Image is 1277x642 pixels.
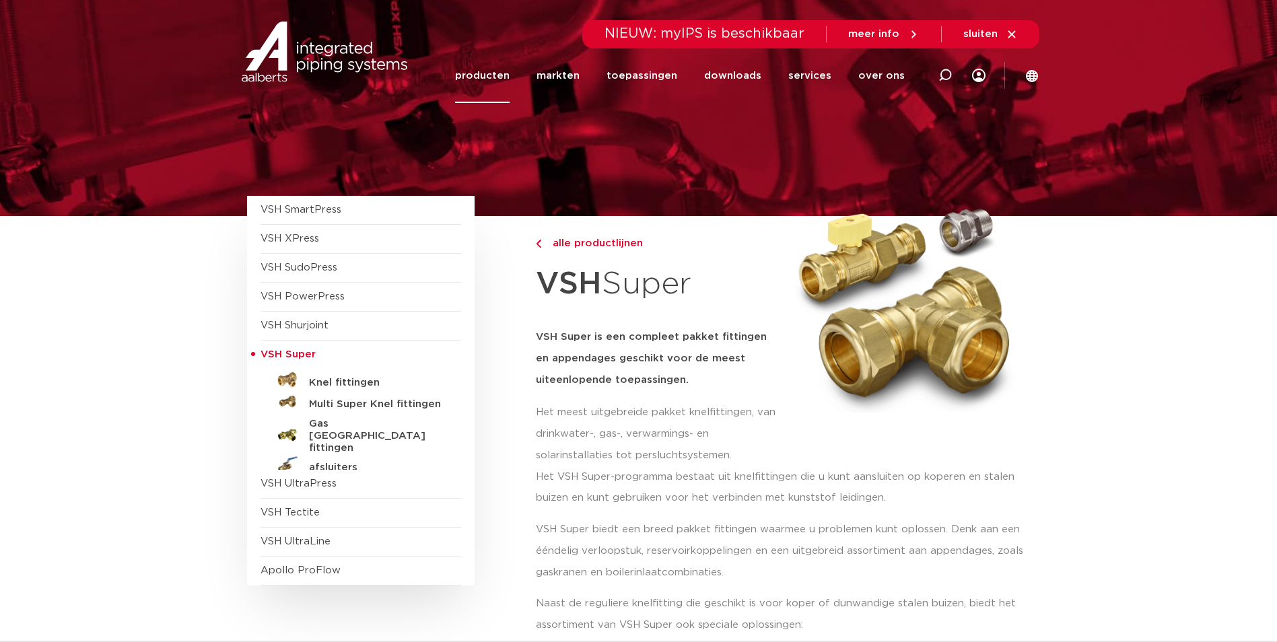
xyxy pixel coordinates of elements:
[536,593,1031,636] p: Naast de reguliere knelfitting die geschikt is voor koper of dunwandige stalen buizen, biedt het ...
[605,27,804,40] span: NIEUW: myIPS is beschikbaar
[858,48,905,103] a: over ons
[536,236,780,252] a: alle productlijnen
[261,565,341,575] a: Apollo ProFlow
[309,418,442,454] h5: Gas [GEOGRAPHIC_DATA] fittingen
[309,462,442,474] h5: afsluiters
[536,326,780,391] h5: VSH Super is een compleet pakket fittingen en appendages geschikt voor de meest uiteenlopende toe...
[536,402,780,466] p: Het meest uitgebreide pakket knelfittingen, van drinkwater-, gas-, verwarmings- en solarinstallat...
[261,413,461,454] a: Gas [GEOGRAPHIC_DATA] fittingen
[545,238,643,248] span: alle productlijnen
[261,536,331,546] a: VSH UltraLine
[309,377,442,389] h5: Knel fittingen
[536,258,780,310] h1: Super
[848,29,899,39] span: meer info
[261,291,345,301] a: VSH PowerPress
[261,391,461,413] a: Multi Super Knel fittingen
[607,48,677,103] a: toepassingen
[963,29,998,39] span: sluiten
[261,369,461,391] a: Knel fittingen
[309,398,442,411] h5: Multi Super Knel fittingen
[536,519,1031,583] p: VSH Super biedt een breed pakket fittingen waarmee u problemen kunt oplossen. Denk aan een ééndel...
[261,205,341,215] a: VSH SmartPress
[536,240,541,248] img: chevron-right.svg
[455,48,905,103] nav: Menu
[788,48,831,103] a: services
[972,48,986,103] div: my IPS
[455,48,510,103] a: producten
[261,349,316,359] span: VSH Super
[261,478,337,489] a: VSH UltraPress
[536,269,602,299] strong: VSH
[261,262,337,273] a: VSH SudoPress
[704,48,761,103] a: downloads
[261,234,319,244] a: VSH XPress
[536,466,1031,509] p: Het VSH Super-programma bestaat uit knelfittingen die u kunt aansluiten op koperen en stalen buiz...
[963,28,1018,40] a: sluiten
[537,48,580,103] a: markten
[848,28,920,40] a: meer info
[261,320,329,330] a: VSH Shurjoint
[261,507,320,518] a: VSH Tectite
[261,454,461,476] a: afsluiters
